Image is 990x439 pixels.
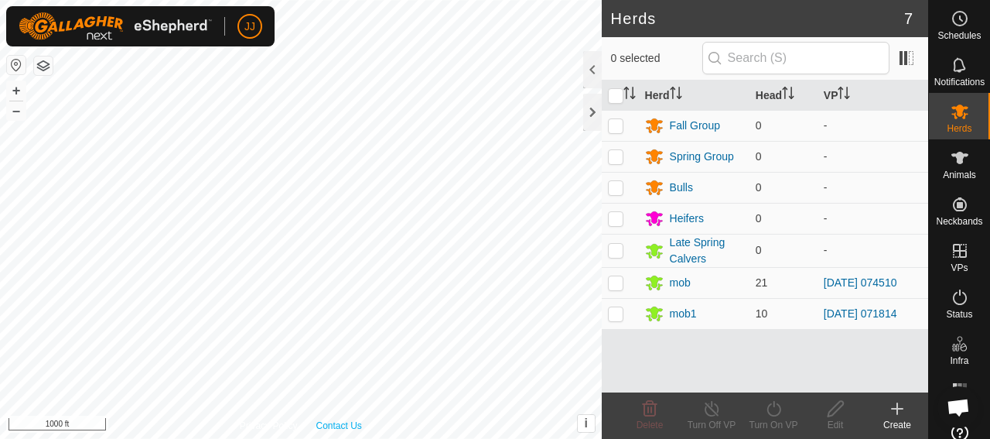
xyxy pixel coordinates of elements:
[756,119,762,132] span: 0
[749,81,818,111] th: Head
[742,418,804,432] div: Turn On VP
[818,172,928,203] td: -
[943,170,976,180] span: Animals
[838,89,850,101] p-sorticon: Activate to sort
[756,307,768,320] span: 10
[951,263,968,273] span: VPs
[866,418,928,432] div: Create
[670,89,682,101] p-sorticon: Activate to sort
[818,141,928,172] td: -
[818,110,928,141] td: -
[756,276,768,289] span: 21
[611,9,904,28] h2: Herds
[19,12,212,40] img: Gallagher Logo
[818,234,928,267] td: -
[244,19,255,35] span: JJ
[240,419,298,433] a: Privacy Policy
[937,31,981,40] span: Schedules
[904,7,913,30] span: 7
[782,89,794,101] p-sorticon: Activate to sort
[578,415,595,432] button: i
[670,211,704,227] div: Heifers
[637,420,664,430] span: Delete
[818,81,928,111] th: VP
[623,89,636,101] p-sorticon: Activate to sort
[818,203,928,234] td: -
[756,181,762,194] span: 0
[756,212,762,225] span: 0
[804,418,866,432] div: Edit
[670,180,693,196] div: Bulls
[670,235,743,267] div: Late Spring Calvers
[7,56,26,74] button: Reset Map
[946,310,972,319] span: Status
[756,150,762,163] span: 0
[681,418,742,432] div: Turn Off VP
[670,306,697,322] div: mob1
[756,244,762,256] span: 0
[34,57,53,75] button: Map Layers
[824,276,897,289] a: [DATE] 074510
[584,417,587,430] span: i
[611,50,702,67] span: 0 selected
[824,307,897,320] a: [DATE] 071814
[670,149,734,165] div: Spring Group
[936,217,982,226] span: Neckbands
[937,386,979,428] div: Open chat
[702,42,889,74] input: Search (S)
[950,356,968,365] span: Infra
[947,124,971,133] span: Herds
[316,419,361,433] a: Contact Us
[7,81,26,100] button: +
[934,77,985,87] span: Notifications
[639,81,749,111] th: Herd
[7,101,26,120] button: –
[670,275,691,291] div: mob
[670,118,720,134] div: Fall Group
